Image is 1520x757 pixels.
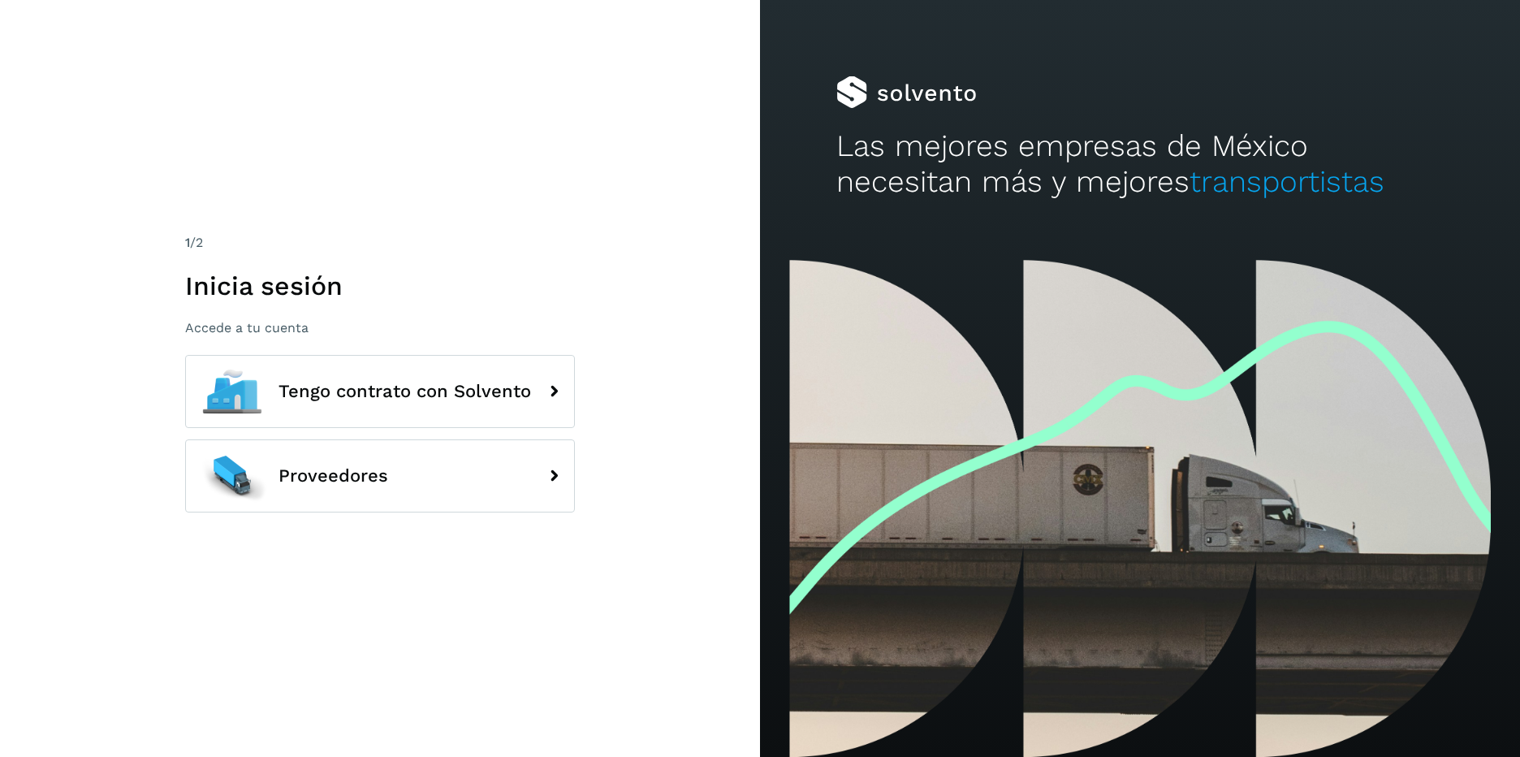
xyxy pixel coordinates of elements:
span: Proveedores [279,466,388,486]
span: 1 [185,235,190,250]
span: transportistas [1190,164,1384,199]
p: Accede a tu cuenta [185,320,575,335]
h2: Las mejores empresas de México necesitan más y mejores [836,128,1444,201]
h1: Inicia sesión [185,270,575,301]
button: Tengo contrato con Solvento [185,355,575,428]
button: Proveedores [185,439,575,513]
div: /2 [185,233,575,253]
span: Tengo contrato con Solvento [279,382,531,401]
